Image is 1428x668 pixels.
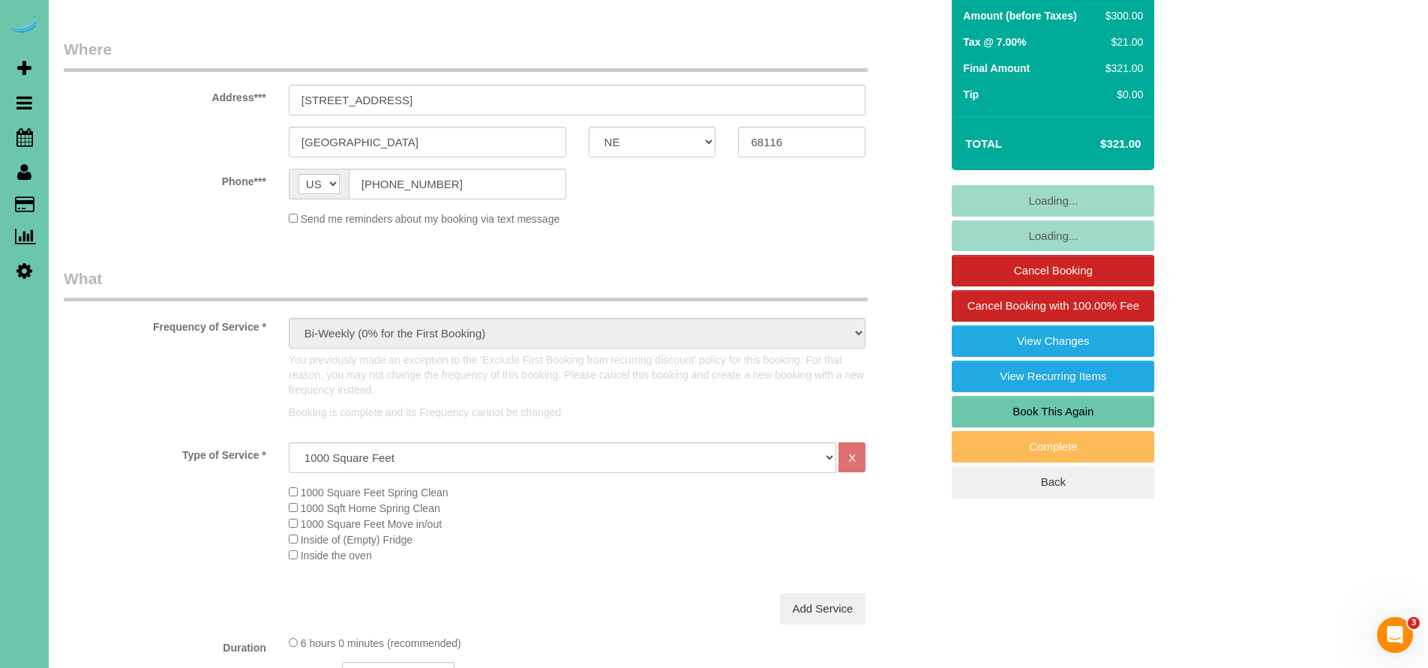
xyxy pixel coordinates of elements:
span: 6 hours 0 minutes (recommended) [301,637,461,649]
a: Cancel Booking with 100.00% Fee [952,290,1154,322]
span: Cancel Booking with 100.00% Fee [967,299,1139,312]
div: $0.00 [1099,87,1143,102]
a: Book This Again [952,396,1154,427]
span: Inside the oven [301,550,372,562]
div: $21.00 [1099,34,1143,49]
label: Tax @ 7.00% [963,34,1026,49]
label: Type of Service * [52,442,277,463]
label: Duration [52,635,277,655]
p: You previously made an exception to the 'Exclude First Booking from recurring discount' policy fo... [289,352,866,397]
div: $300.00 [1099,8,1143,23]
a: Add Service [780,593,866,625]
span: 1000 Square Feet Move in/out [301,518,442,530]
div: $321.00 [1099,61,1143,76]
legend: Where [64,38,868,72]
iframe: Intercom live chat [1377,617,1413,653]
h4: $321.00 [1055,138,1141,151]
span: 1000 Sqft Home Spring Clean [301,502,440,514]
legend: What [64,268,868,301]
label: Amount (before Taxes) [963,8,1076,23]
label: Final Amount [963,61,1030,76]
strong: Total [965,137,1002,150]
img: Automaid Logo [9,15,39,36]
span: Inside of (Empty) Fridge [301,534,412,546]
label: Frequency of Service * [52,314,277,334]
span: 1000 Square Feet Spring Clean [301,487,448,499]
a: Back [952,466,1154,498]
p: Booking is complete and its Frequency cannot be changed [289,405,866,420]
a: Cancel Booking [952,255,1154,286]
span: Send me reminders about my booking via text message [301,213,560,225]
a: View Changes [952,325,1154,357]
span: 3 [1408,617,1420,629]
a: View Recurring Items [952,361,1154,392]
label: Tip [963,87,979,102]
